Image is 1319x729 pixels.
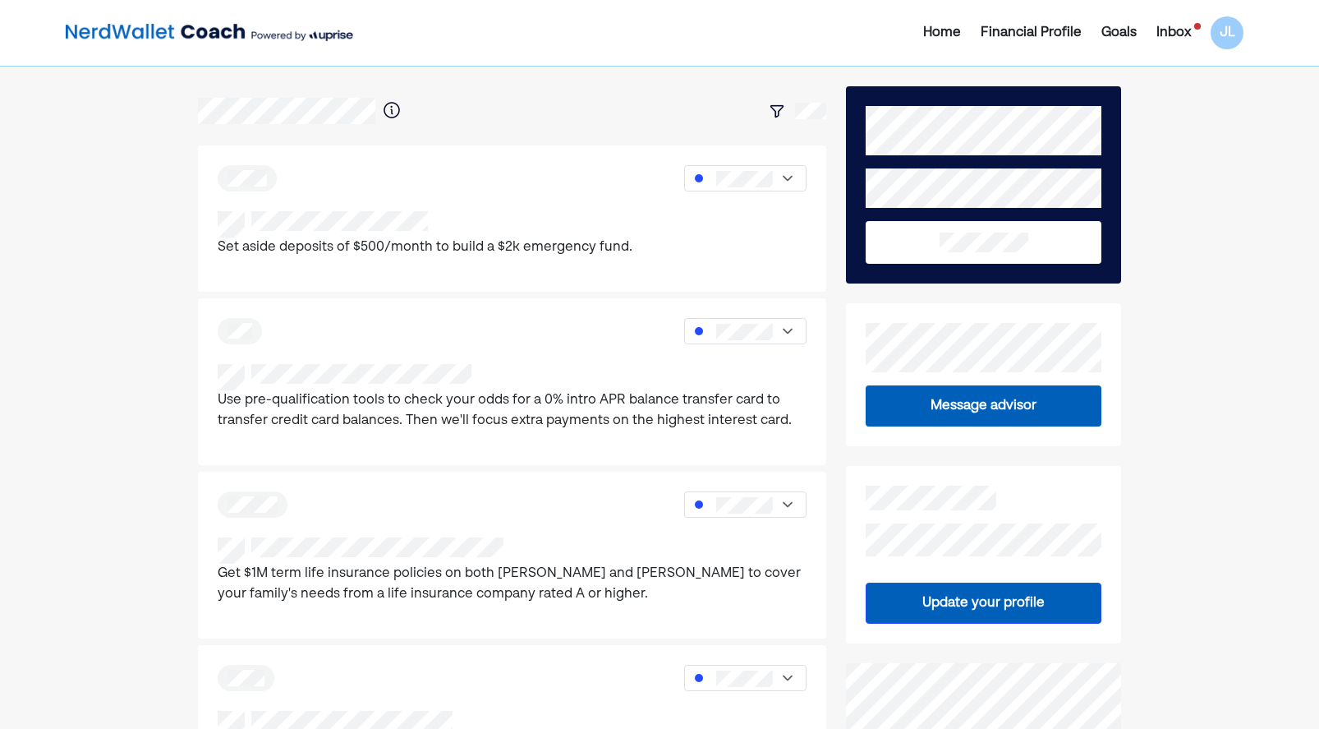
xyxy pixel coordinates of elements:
[981,23,1082,43] div: Financial Profile
[1156,23,1191,43] div: Inbox
[923,23,961,43] div: Home
[866,385,1101,427] button: Message advisor
[218,238,632,259] p: Set aside deposits of $500/month to build a $2k emergency fund.
[1211,16,1243,49] div: JL
[218,564,807,606] p: Get $1M term life insurance policies on both [PERSON_NAME] and [PERSON_NAME] to cover your family...
[218,390,807,432] p: Use pre-qualification tools to check your odds for a 0% intro APR balance transfer card to transf...
[866,583,1101,624] button: Update your profile
[1101,23,1137,43] div: Goals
